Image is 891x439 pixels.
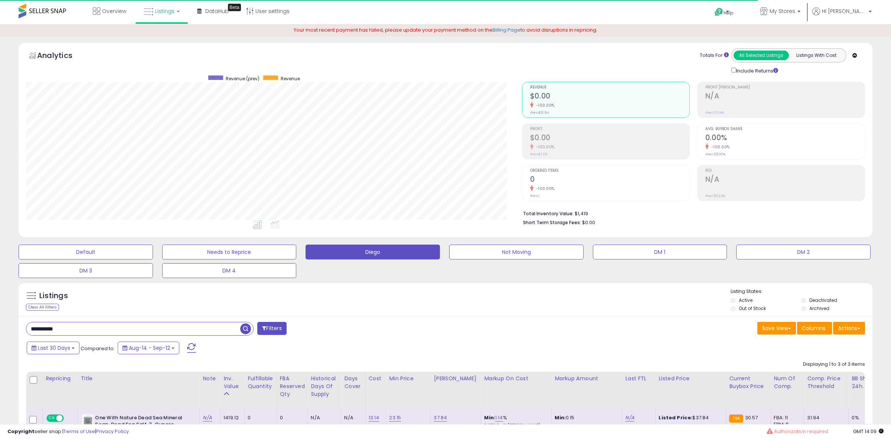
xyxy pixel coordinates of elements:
[736,245,871,259] button: DM 2
[582,219,595,226] span: $0.00
[530,127,689,131] span: Profit
[523,219,581,226] b: Short Term Storage Fees:
[434,375,478,382] div: [PERSON_NAME]
[774,421,798,428] div: FBM: 8
[228,4,241,11] div: Tooltip anchor
[26,304,59,311] div: Clear All Filters
[734,51,789,60] button: All Selected Listings
[705,85,865,90] span: Profit [PERSON_NAME]
[709,144,730,150] small: -100.00%
[530,110,549,115] small: Prev: $31.94
[555,414,566,421] strong: Min:
[530,133,689,143] h2: $0.00
[739,305,766,312] label: Out of Stock
[803,361,865,368] div: Displaying 1 to 3 of 3 items
[809,297,837,303] label: Deactivated
[797,322,832,335] button: Columns
[63,428,95,435] a: Terms of Use
[724,10,734,16] span: Help
[118,342,179,354] button: Aug-14 - Sep-12
[533,144,555,150] small: -100.00%
[555,414,616,421] p: 0.15
[625,414,634,422] a: N/A
[248,414,271,421] div: 0
[495,414,503,422] a: 1.14
[714,7,724,17] i: Get Help
[729,375,767,390] div: Current Buybox Price
[7,428,35,435] strong: Copyright
[449,245,584,259] button: Not Moving
[555,375,619,382] div: Markup Amount
[162,263,297,278] button: DM 4
[39,291,68,301] h5: Listings
[81,375,196,382] div: Title
[705,133,865,143] h2: 0.00%
[389,375,427,382] div: Min Price
[311,375,338,398] div: Historical Days Of Supply
[789,51,844,60] button: Listings With Cost
[852,414,876,421] div: 0%
[46,375,74,382] div: Repricing
[63,415,75,421] span: OFF
[257,322,286,335] button: Filters
[248,375,273,390] div: Fulfillable Quantity
[484,375,548,382] div: Markup on Cost
[705,127,865,131] span: Avg. Buybox Share
[203,375,217,382] div: Note
[530,92,689,102] h2: $0.00
[774,414,798,421] div: FBA: 11
[280,375,305,398] div: FBA Reserved Qty
[625,375,652,382] div: Last FTL
[705,175,865,185] h2: N/A
[807,375,845,390] div: Comp. Price Threshold
[294,26,597,33] span: Your most recent payment has failed, please update your payment method on the to avoid disruption...
[530,175,689,185] h2: 0
[852,375,879,390] div: BB Share 24h.
[533,186,555,191] small: -100.00%
[369,375,383,382] div: Cost
[705,194,725,198] small: Prev: 56.24%
[19,263,153,278] button: DM 3
[757,322,796,335] button: Save View
[95,414,185,437] b: One With Nature Dead Sea Mineral Soap, Dead Sea Salt, 7-Ounces (Pack of 6)
[659,375,723,382] div: Listed Price
[726,66,787,75] div: Include Returns
[203,414,212,422] a: N/A
[530,194,539,198] small: Prev: 1
[739,297,753,303] label: Active
[659,414,720,421] div: $37.84
[226,75,260,82] span: Revenue (prev)
[96,428,129,435] a: Privacy Policy
[774,375,801,390] div: Num of Comp.
[27,342,79,354] button: Last 30 Days
[155,7,174,15] span: Listings
[129,344,170,352] span: Aug-14 - Sep-12
[223,375,241,390] div: Inv. value
[659,414,692,421] b: Listed Price:
[47,415,56,421] span: ON
[280,414,302,421] div: 0
[306,245,440,259] button: Diego
[37,50,87,62] h5: Analytics
[81,345,115,352] span: Compared to:
[311,414,335,421] div: N/A
[812,7,872,24] a: Hi [PERSON_NAME]
[530,169,689,173] span: Ordered Items
[484,414,546,428] div: %
[770,7,795,15] span: My Stores
[593,245,727,259] button: DM 1
[731,288,873,295] p: Listing States:
[344,414,359,421] div: N/A
[205,7,229,15] span: DataHub
[38,344,70,352] span: Last 30 Days
[82,414,93,429] img: 41+vRW06s6L._SL40_.jpg
[622,372,656,409] th: CSV column name: cust_attr_4_Last FTL
[19,245,153,259] button: Default
[700,52,729,59] div: Totals For
[705,110,724,115] small: Prev: 23.14%
[223,414,239,421] div: 1419.12
[530,152,548,156] small: Prev: $7.39
[344,375,362,390] div: Days Cover
[729,414,743,423] small: FBA
[523,209,859,217] li: $1,419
